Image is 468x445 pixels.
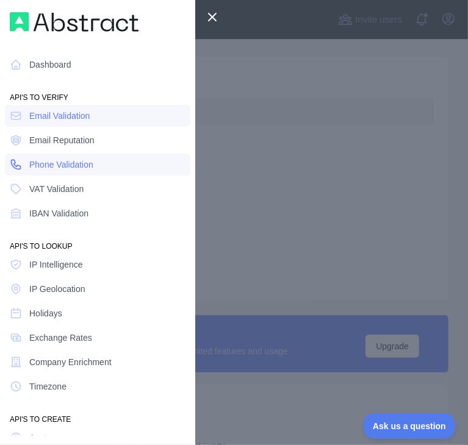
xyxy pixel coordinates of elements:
a: Dashboard [5,54,190,76]
a: Exchange Rates [5,327,190,349]
a: Phone Validation [5,154,190,176]
a: Email Validation [5,105,190,127]
a: Company Enrichment [5,351,190,373]
a: Timezone [5,376,190,397]
span: IP Geolocation [29,283,85,295]
iframe: Toggle Customer Support [364,413,456,439]
a: VAT Validation [5,178,190,200]
span: VAT Validation [29,183,84,195]
a: IP Geolocation [5,278,190,300]
span: Dashboard [29,59,71,71]
span: Avatars [29,432,58,444]
div: API'S TO LOOKUP [5,227,190,251]
a: IBAN Validation [5,202,190,224]
a: Holidays [5,302,190,324]
a: IP Intelligence [5,254,190,276]
div: API'S TO CREATE [5,400,190,424]
span: Email Validation [29,110,90,122]
span: Phone Validation [29,158,93,171]
span: IP Intelligence [29,258,83,271]
span: Company Enrichment [29,356,112,368]
span: Timezone [29,380,67,393]
img: Workflow [10,12,139,32]
span: Holidays [29,307,62,319]
span: IBAN Validation [29,207,88,219]
a: Email Reputation [5,129,190,151]
span: Exchange Rates [29,332,92,344]
div: API'S TO VERIFY [5,78,190,102]
span: Email Reputation [29,134,95,146]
